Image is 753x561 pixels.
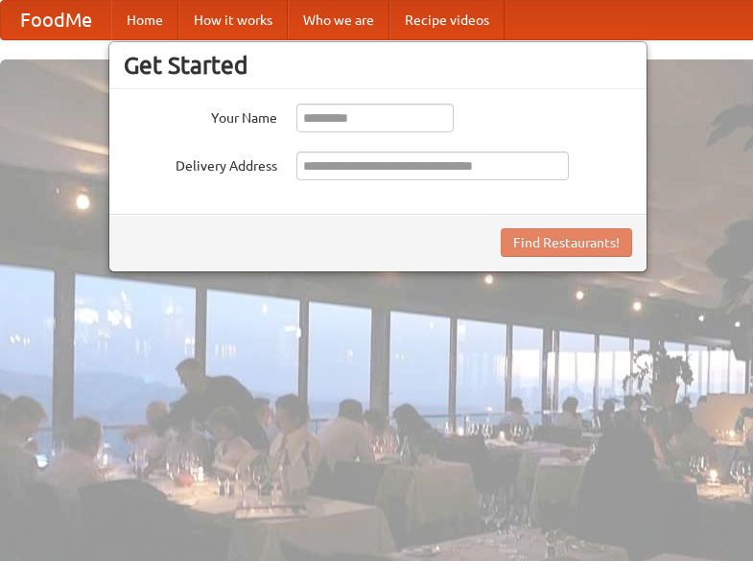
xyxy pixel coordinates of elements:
[501,228,632,257] button: Find Restaurants!
[389,1,505,39] a: Recipe videos
[288,1,389,39] a: Who we are
[124,104,277,128] label: Your Name
[1,1,111,39] a: FoodMe
[111,1,178,39] a: Home
[124,51,632,80] h3: Get Started
[124,152,277,175] label: Delivery Address
[178,1,288,39] a: How it works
